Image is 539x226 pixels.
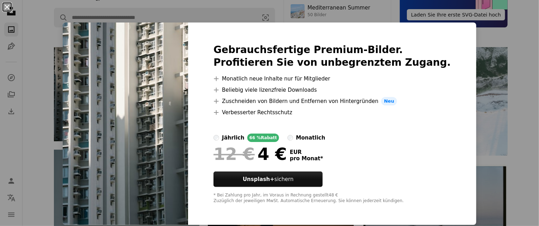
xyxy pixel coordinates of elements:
button: Unsplash+sichern [213,172,323,187]
li: Monatlich neue Inhalte nur für Mitglieder [213,75,451,83]
input: jährlich66 %Rabatt [213,135,219,141]
input: monatlich [287,135,293,141]
li: Beliebig viele lizenzfreie Downloads [213,86,451,94]
div: 66 % Rabatt [247,134,279,142]
div: * Bei Zahlung pro Jahr, im Voraus in Rechnung gestellt 48 € Zuzüglich der jeweiligen MwSt. Automa... [213,193,451,204]
div: monatlich [296,134,325,142]
img: premium_photo-1756181211629-a024a0154173 [63,22,188,225]
span: EUR [290,149,323,155]
div: jährlich [222,134,244,142]
li: Zuschneiden von Bildern und Entfernen von Hintergründen [213,97,451,105]
span: Neu [381,97,397,105]
span: 12 € [213,145,255,163]
span: pro Monat * [290,155,323,162]
li: Verbesserter Rechtsschutz [213,108,451,117]
div: 4 € [213,145,287,163]
strong: Unsplash+ [243,176,274,182]
h2: Gebrauchsfertige Premium-Bilder. Profitieren Sie von unbegrenztem Zugang. [213,44,451,69]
